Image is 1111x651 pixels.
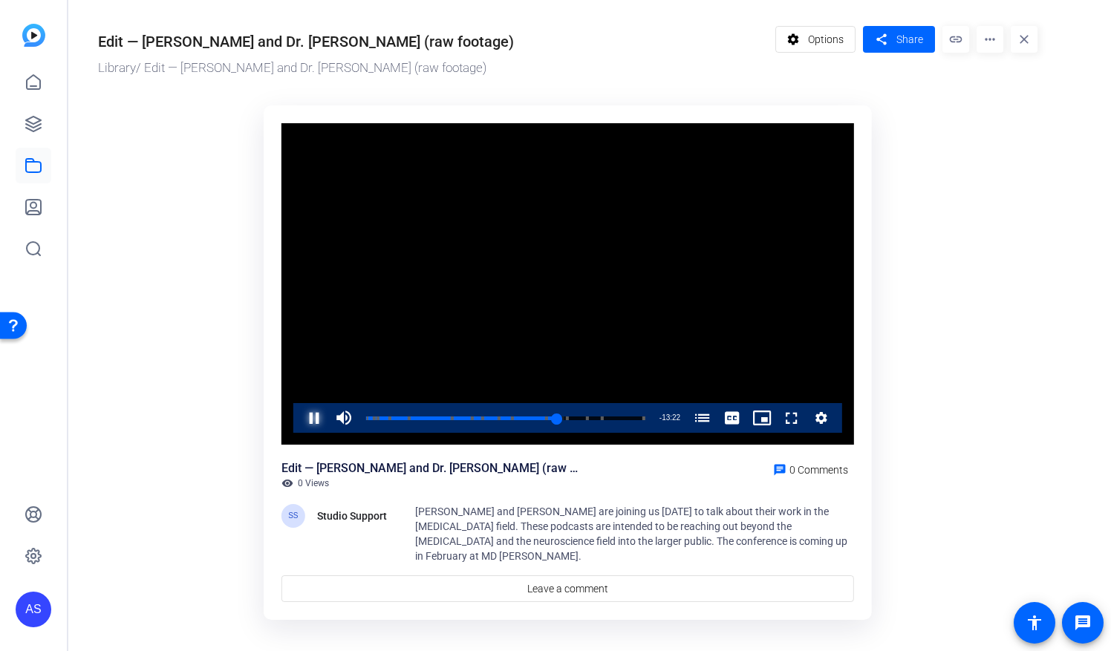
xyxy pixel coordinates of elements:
mat-icon: link [942,26,969,53]
button: Share [863,26,935,53]
div: Video Player [281,123,854,445]
mat-icon: accessibility [1026,614,1043,632]
mat-icon: more_horiz [977,26,1003,53]
mat-icon: message [1074,614,1092,632]
div: Progress Bar [366,416,645,420]
button: Mute [329,403,359,433]
span: 13:22 [662,413,680,422]
span: Share [896,32,923,48]
mat-icon: close [1011,26,1037,53]
div: Edit — [PERSON_NAME] and Dr. [PERSON_NAME] (raw footage) [98,30,514,53]
a: Library [98,60,136,75]
mat-icon: share [872,30,890,50]
div: / Edit — [PERSON_NAME] and Dr. [PERSON_NAME] (raw footage) [98,59,768,78]
a: Leave a comment [281,575,854,602]
mat-icon: chat [773,463,786,477]
span: Options [808,25,844,53]
button: Pause [299,403,329,433]
mat-icon: settings [784,25,803,53]
a: 0 Comments [767,459,854,477]
button: Picture-in-Picture [747,403,777,433]
span: Leave a comment [527,581,608,597]
button: Chapters [688,403,717,433]
div: SS [281,504,305,528]
button: Options [775,26,856,53]
span: 0 Comments [789,464,848,476]
div: Edit — [PERSON_NAME] and Dr. [PERSON_NAME] (raw footage) [281,459,579,477]
button: Fullscreen [777,403,807,433]
div: AS [16,592,51,627]
mat-icon: visibility [281,477,293,489]
button: Captions [717,403,747,433]
span: [PERSON_NAME] and [PERSON_NAME] are joining us [DATE] to talk about their work in the [MEDICAL_DA... [415,506,847,562]
span: 0 Views [298,477,329,489]
span: - [659,413,662,422]
img: blue-gradient.svg [22,24,45,47]
div: Studio Support [317,507,391,525]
